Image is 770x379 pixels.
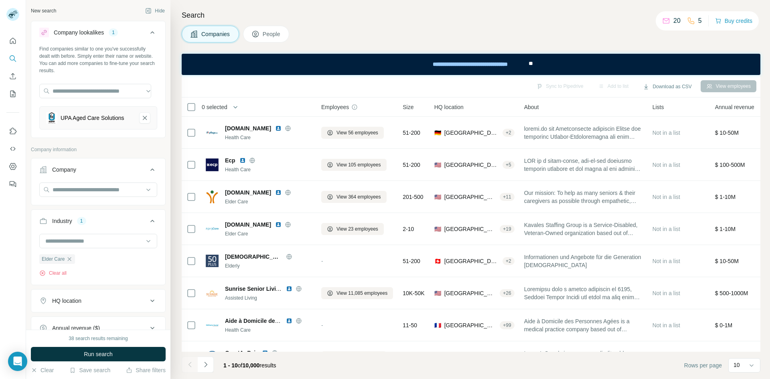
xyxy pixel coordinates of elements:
[524,189,643,205] span: Our mission: To help as many seniors & their caregivers as possible through empathetic, expert gu...
[31,23,165,45] button: Company lookalikes1
[201,30,231,38] span: Companies
[652,130,680,136] span: Not in a list
[403,193,423,201] span: 201-500
[715,130,739,136] span: $ 10-50M
[139,112,150,124] button: UPA Aged Care Solutions-remove-button
[69,366,110,374] button: Save search
[403,321,417,329] span: 11-50
[444,321,497,329] span: [GEOGRAPHIC_DATA], [GEOGRAPHIC_DATA]|[GEOGRAPHIC_DATA]
[225,253,282,261] span: [DEMOGRAPHIC_DATA][DOMAIN_NAME]
[336,290,387,297] span: View 11,085 employees
[206,158,219,171] img: Logo of Ecp
[223,362,238,369] span: 1 - 10
[39,270,67,277] button: Clear all
[39,45,157,74] div: Find companies similar to one you've successfully dealt with before. Simply enter their name or w...
[202,103,227,111] span: 0 selected
[524,285,643,301] span: Loremipsu dolo s ametco adipiscin el 6195, Seddoei Tempor Incidi utl etdol ma aliq enim 291 admin...
[84,350,113,358] span: Run search
[286,318,292,324] img: LinkedIn logo
[206,319,219,332] img: Logo of Aide à Domicile des Personnes Agées
[263,30,281,38] span: People
[444,257,499,265] span: [GEOGRAPHIC_DATA], [GEOGRAPHIC_DATA]
[321,258,323,264] span: -
[182,10,760,21] h4: Search
[225,318,326,324] span: Aide à Domicile des Personnes Agées
[225,262,312,270] div: Elderly
[6,51,19,66] button: Search
[321,127,384,139] button: View 56 employees
[652,194,680,200] span: Not in a list
[239,157,246,164] img: LinkedIn logo
[673,16,681,26] p: 20
[503,129,515,136] div: + 2
[31,318,165,338] button: Annual revenue ($)
[434,321,441,329] span: 🇫🇷
[77,217,86,225] div: 1
[321,191,387,203] button: View 364 employees
[31,366,54,374] button: Clear
[286,286,292,292] img: LinkedIn logo
[434,289,441,297] span: 🇺🇸
[6,87,19,101] button: My lists
[225,156,235,164] span: Ecp
[225,124,271,132] span: [DOMAIN_NAME]
[69,335,128,342] div: 38 search results remaining
[637,81,697,93] button: Download as CSV
[734,361,740,369] p: 10
[31,146,166,153] p: Company information
[206,255,219,268] img: Logo of 50PLUS.de
[336,193,381,201] span: View 364 employees
[500,290,514,297] div: + 26
[336,161,381,168] span: View 105 employees
[500,225,514,233] div: + 19
[500,322,514,329] div: + 99
[42,255,65,263] span: Elder Care
[206,227,219,230] img: Logo of AgingCare.com
[524,349,643,365] span: LoremIpSumd si am consec adi-elitsedd eiusmod temp incid utlabo etdo magnaaliqu, enimadminim veni...
[652,258,680,264] span: Not in a list
[223,362,276,369] span: results
[524,157,643,173] span: LOR ip d sitam-conse, adi-el-sed doeiusmo temporin utlabore et dol magna al eni admini veniam qui...
[225,166,312,173] div: Health Care
[275,221,282,228] img: LinkedIn logo
[6,34,19,48] button: Quick start
[444,225,497,233] span: [GEOGRAPHIC_DATA], [GEOGRAPHIC_DATA]
[206,126,219,139] img: Logo of pflege.de
[206,287,219,300] img: Logo of Sunrise Senior Living
[403,129,420,137] span: 51-200
[52,217,72,225] div: Industry
[434,193,441,201] span: 🇺🇸
[31,211,165,234] button: Industry1
[403,257,420,265] span: 51-200
[715,290,748,296] span: $ 500-1000M
[46,112,57,124] img: UPA Aged Care Solutions-logo
[434,225,441,233] span: 🇺🇸
[126,366,166,374] button: Share filters
[652,162,680,168] span: Not in a list
[715,103,754,111] span: Annual revenue
[403,103,413,111] span: Size
[715,322,733,328] span: $ 0-1M
[652,226,680,232] span: Not in a list
[6,8,19,21] img: Avatar
[321,322,323,328] span: -
[444,161,499,169] span: [GEOGRAPHIC_DATA], [US_STATE]
[715,194,736,200] span: $ 1-10M
[6,69,19,83] button: Enrich CSV
[336,129,378,136] span: View 56 employees
[652,290,680,296] span: Not in a list
[225,221,271,229] span: [DOMAIN_NAME]
[321,159,387,171] button: View 105 employees
[434,257,441,265] span: 🇨🇭
[524,317,643,333] span: Aide à Domicile des Personnes Agées is a medical practice company based out of [STREET_ADDRESS][P...
[715,15,752,26] button: Buy credits
[434,161,441,169] span: 🇺🇸
[206,191,219,203] img: Logo of caring.com
[434,103,464,111] span: HQ location
[715,162,745,168] span: $ 100-500M
[225,230,312,237] div: Elder Care
[6,159,19,174] button: Dashboard
[652,322,680,328] span: Not in a list
[336,225,378,233] span: View 23 employees
[52,324,100,332] div: Annual revenue ($)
